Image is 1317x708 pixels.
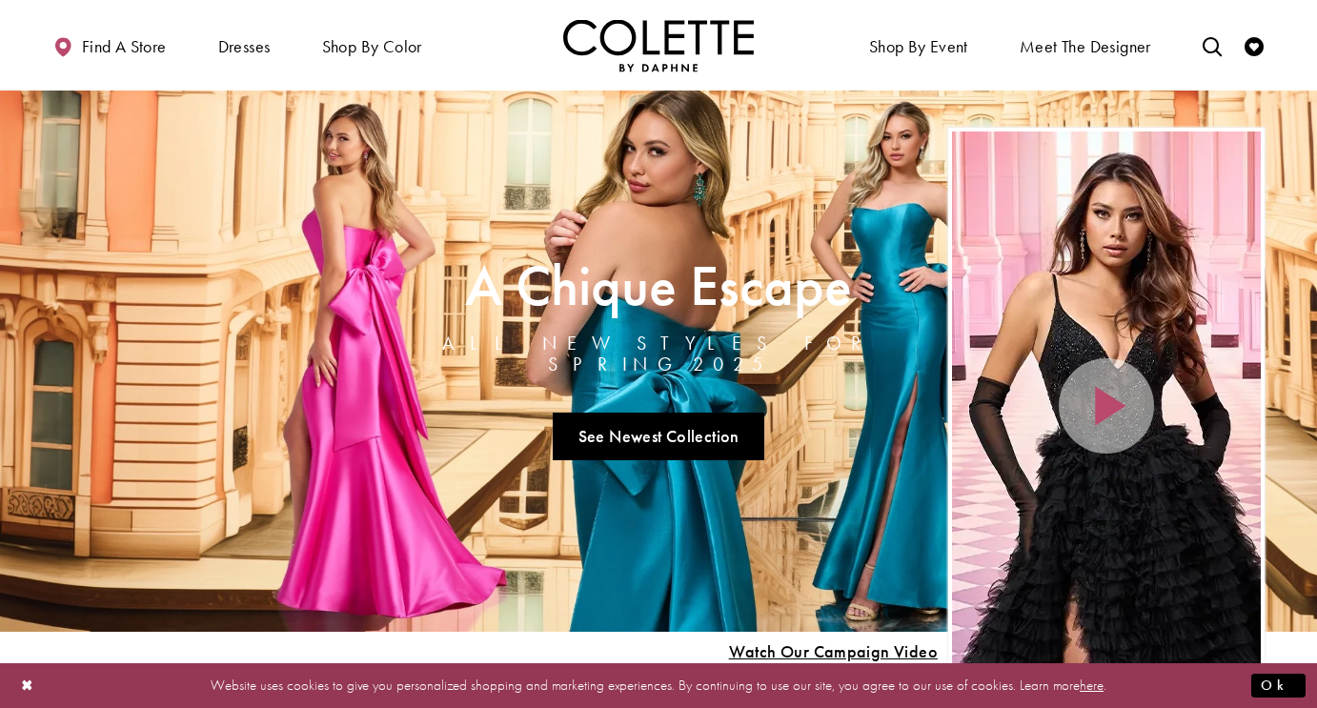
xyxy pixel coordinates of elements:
[864,19,973,71] span: Shop By Event
[1251,674,1306,698] button: Submit Dialog
[869,37,968,56] span: Shop By Event
[728,642,938,661] span: Play Slide #15 Video
[369,405,948,468] ul: Slider Links
[1198,19,1226,71] a: Toggle search
[82,37,167,56] span: Find a store
[218,37,271,56] span: Dresses
[213,19,275,71] span: Dresses
[317,19,427,71] span: Shop by color
[1020,37,1151,56] span: Meet the designer
[563,19,754,71] img: Colette by Daphne
[49,19,171,71] a: Find a store
[322,37,422,56] span: Shop by color
[1080,676,1104,695] a: here
[11,669,44,702] button: Close Dialog
[553,413,764,460] a: See Newest Collection A Chique Escape All New Styles For Spring 2025
[1240,19,1268,71] a: Check Wishlist
[563,19,754,71] a: Visit Home Page
[1015,19,1156,71] a: Meet the designer
[137,673,1180,698] p: Website uses cookies to give you personalized shopping and marketing experiences. By continuing t...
